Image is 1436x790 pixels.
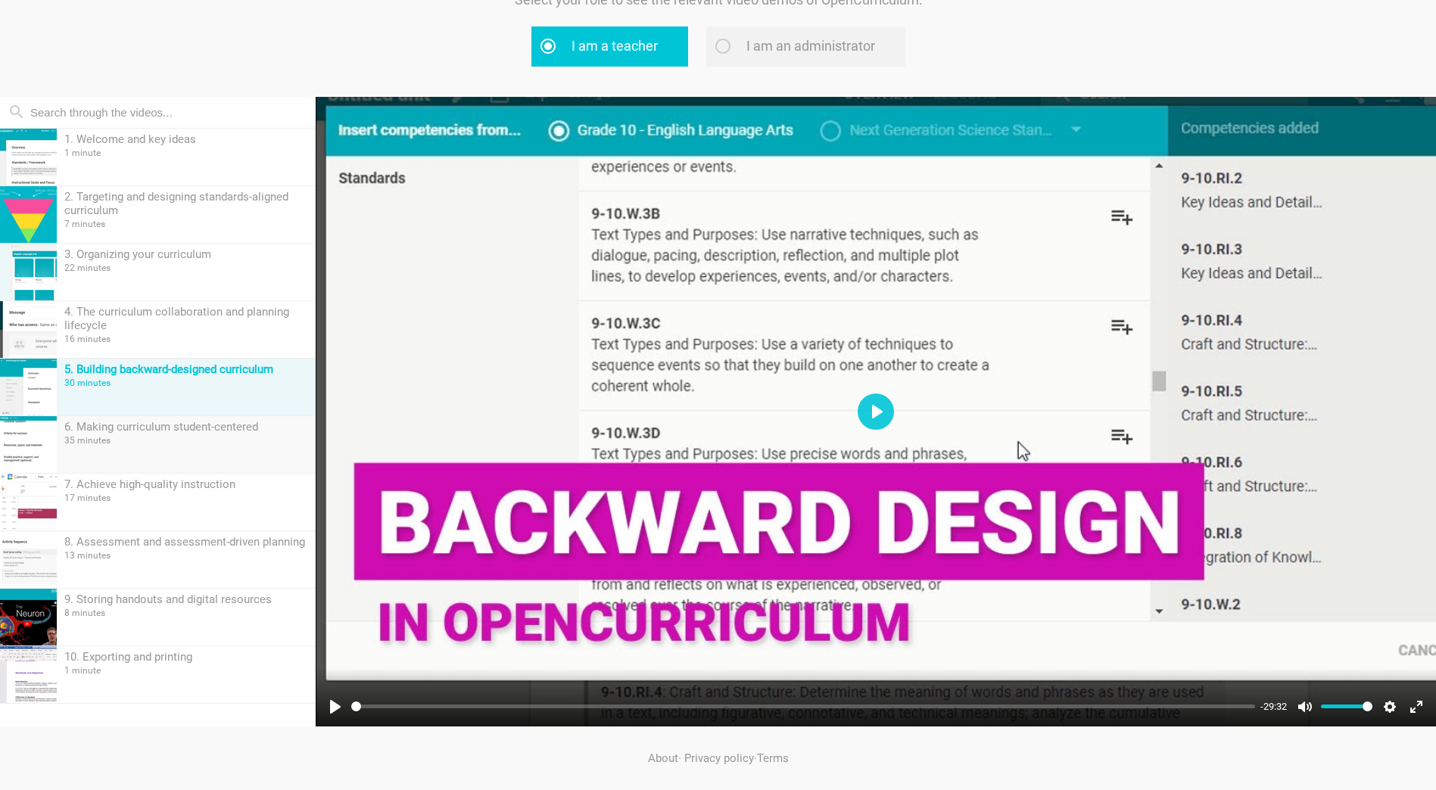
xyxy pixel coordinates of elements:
div: 7 minutes [64,219,308,229]
div: 4. The curriculum collaboration and planning lifecycle [64,305,308,332]
div: 13 minutes [64,550,308,561]
button: Play, 7. Building backward-designed curriculum [858,393,894,430]
div: 22 minutes [64,263,308,273]
div: 3. Organizing your curriculum [64,247,308,261]
div: 7. Achieve high-quality instruction [64,477,308,491]
div: 1. Welcome and key ideas [64,132,308,146]
input: Volume [1321,699,1372,714]
div: 35 minutes [64,435,308,446]
div: 9. Storing handouts and digital resources [64,592,308,606]
div: 17 minutes [64,493,308,503]
input: Seek [351,699,1255,714]
div: 16 minutes [64,334,308,344]
a: Terms [757,751,789,765]
div: 8. Assessment and assessment-driven planning [64,535,308,549]
div: 10. Exporting and printing [64,650,308,664]
a: About [648,751,678,765]
label: I am a teacher [531,26,688,67]
div: 30 minutes [64,378,308,388]
div: 1 minute [64,148,308,158]
button: Play, 7. Building backward-designed curriculum [323,695,347,719]
div: Current time [1257,698,1291,715]
div: 2. Targeting and designing standards-aligned curriculum [64,190,308,217]
div: 8 minutes [64,608,308,618]
div: 6. Making curriculum student-centered [64,420,308,434]
div: · · [264,726,1173,790]
div: 5. Building backward-designed curriculum [64,362,308,376]
label: I am an administrator [706,26,905,67]
div: 1 minute [64,665,308,676]
a: Privacy policy [684,751,754,765]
